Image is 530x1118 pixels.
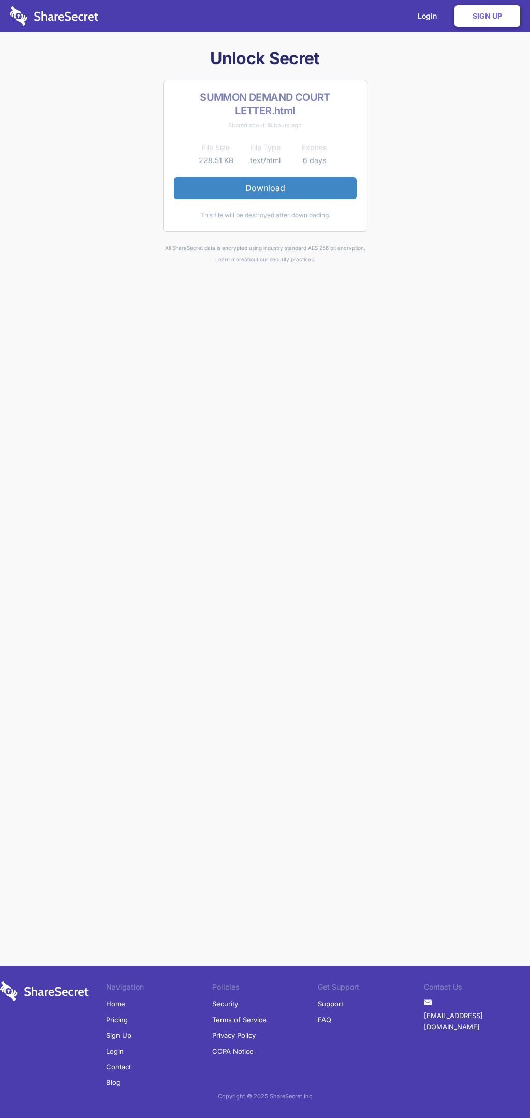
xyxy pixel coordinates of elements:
[424,981,530,996] li: Contact Us
[318,1012,331,1027] a: FAQ
[174,177,357,199] a: Download
[318,996,343,1011] a: Support
[10,6,98,26] img: logo-wordmark-white-trans-d4663122ce5f474addd5e946df7df03e33cb6a1c49d2221995e7729f52c070b2.svg
[106,981,212,996] li: Navigation
[241,154,290,167] td: text/html
[106,1027,131,1043] a: Sign Up
[106,1012,128,1027] a: Pricing
[174,210,357,221] div: This file will be destroyed after downloading.
[192,141,241,154] th: File Size
[106,1075,121,1090] a: Blog
[215,256,244,262] a: Learn more
[106,1059,131,1075] a: Contact
[212,1027,256,1043] a: Privacy Policy
[212,981,318,996] li: Policies
[212,1012,267,1027] a: Terms of Service
[290,154,339,167] td: 6 days
[241,141,290,154] th: File Type
[192,154,241,167] td: 228.51 KB
[454,5,520,27] a: Sign Up
[106,996,125,1011] a: Home
[212,996,238,1011] a: Security
[174,120,357,131] div: Shared about 18 hours ago
[212,1043,254,1059] a: CCPA Notice
[290,141,339,154] th: Expires
[106,1043,124,1059] a: Login
[318,981,424,996] li: Get Support
[174,91,357,117] h2: SUMMON DEMAND COURT LETTER.html
[424,1008,530,1035] a: [EMAIL_ADDRESS][DOMAIN_NAME]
